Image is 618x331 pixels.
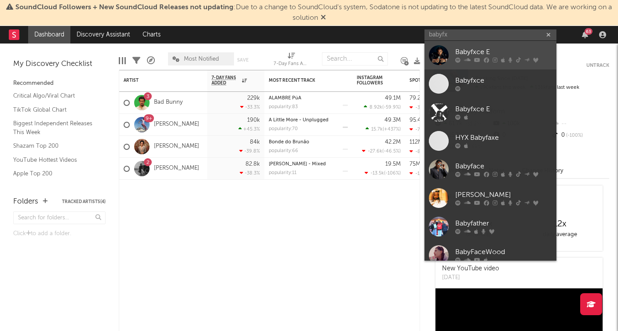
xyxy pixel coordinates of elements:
span: SoundCloud Followers + New SoundCloud Releases not updating [15,4,234,11]
button: Untrack [586,61,609,70]
div: 75M [410,161,421,167]
div: ( ) [365,170,401,176]
div: [DATE] [442,273,499,282]
div: +45.3 % [238,126,260,132]
div: A Little More - Unplugged [269,118,348,123]
a: Babyface [424,155,556,184]
a: Babyfxce [424,69,556,98]
span: Most Notified [184,56,219,62]
div: Recommended [13,78,106,89]
a: Babyfather [424,212,556,241]
a: Babyfxce E [424,98,556,127]
div: Bonde do Brunão [269,140,348,145]
span: -106 % [385,171,399,176]
div: [PERSON_NAME] [455,190,552,200]
span: 15.7k [371,127,383,132]
div: ALAMBRE PúA [269,96,348,101]
a: Babyfxce E [424,41,556,69]
div: Babyfxce [455,76,552,86]
div: -- [551,118,609,130]
div: My Discovery Checklist [13,59,106,69]
button: Tracked Artists(4) [62,200,106,204]
a: [PERSON_NAME] [154,165,199,172]
div: Babyface [455,161,552,172]
span: -46.5 % [384,149,399,154]
div: -393k [410,105,428,110]
a: Discovery Assistant [70,26,136,44]
div: 49.1M [385,95,401,101]
div: 42.2M [385,139,401,145]
div: 112M [410,139,423,145]
div: Babyfxce E [455,47,552,58]
span: -59.9 % [384,105,399,110]
div: 12 x [519,219,600,229]
div: -1.15M [410,171,430,176]
div: -38.3 % [240,170,260,176]
input: Search for artists [424,29,556,40]
div: New YouTube video [442,264,499,273]
a: YouTube Hottest Videos [13,155,97,165]
div: 0 [551,130,609,141]
div: ( ) [362,148,401,154]
div: 63 [585,28,592,35]
div: Click to add a folder. [13,229,106,239]
div: 95.4M [410,117,426,123]
div: 84k [250,139,260,145]
div: popularity: 11 [269,171,296,175]
div: 79.2M [410,95,425,101]
a: Apple Top 200 [13,169,97,178]
div: 7-Day Fans Added (7-Day Fans Added) [274,59,309,69]
a: [PERSON_NAME] - Mixed [269,162,326,167]
span: -27.6k [368,149,382,154]
div: popularity: 66 [269,149,298,153]
a: Dashboard [28,26,70,44]
a: Bad Bunny [154,99,183,106]
input: Search for folders... [13,211,106,224]
div: -39.8 % [239,148,260,154]
div: 19.5M [385,161,401,167]
span: Dismiss [321,15,326,22]
div: Folders [13,196,38,207]
a: [PERSON_NAME] [154,121,199,128]
div: Most Recent Track [269,78,335,83]
div: Spotify Monthly Listeners [410,78,475,83]
button: 63 [582,31,588,38]
div: 49.3M [384,117,401,123]
div: -795k [410,127,428,132]
a: HYX Babyfaxe [424,127,556,155]
span: -100 % [565,133,583,138]
a: A Little More - Unplugged [269,118,329,123]
div: popularity: 83 [269,105,298,109]
div: 82.8k [245,161,260,167]
div: Babyfxce E [455,104,552,115]
div: 229k [247,95,260,101]
div: -846k [410,149,429,154]
div: ( ) [366,126,401,132]
span: 7-Day Fans Added [212,75,240,86]
span: : Due to a change to SoundCloud's system, Sodatone is not updating to the latest SoundCloud data.... [15,4,612,22]
span: +437 % [384,127,399,132]
div: 7-Day Fans Added (7-Day Fans Added) [274,48,309,73]
span: -13.5k [370,171,384,176]
a: TikTok Global Chart [13,105,97,115]
a: [PERSON_NAME] [424,184,556,212]
button: Save [237,58,249,62]
a: Bonde do Brunão [269,140,309,145]
a: Shazam Top 200 [13,141,97,151]
div: Luther - Mixed [269,162,348,167]
a: ALAMBRE PúA [269,96,301,101]
div: Artist [124,78,190,83]
div: A&R Pipeline [147,48,155,73]
div: ( ) [364,104,401,110]
div: -33.3 % [240,104,260,110]
div: Babyfather [455,218,552,229]
a: Charts [136,26,167,44]
span: 8.92k [369,105,382,110]
div: 190k [247,117,260,123]
a: [PERSON_NAME] [154,143,199,150]
div: daily average [519,229,600,240]
input: Search... [322,52,388,65]
div: Edit Columns [119,48,126,73]
a: BabyFaceWood [424,241,556,269]
div: popularity: 70 [269,127,298,131]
